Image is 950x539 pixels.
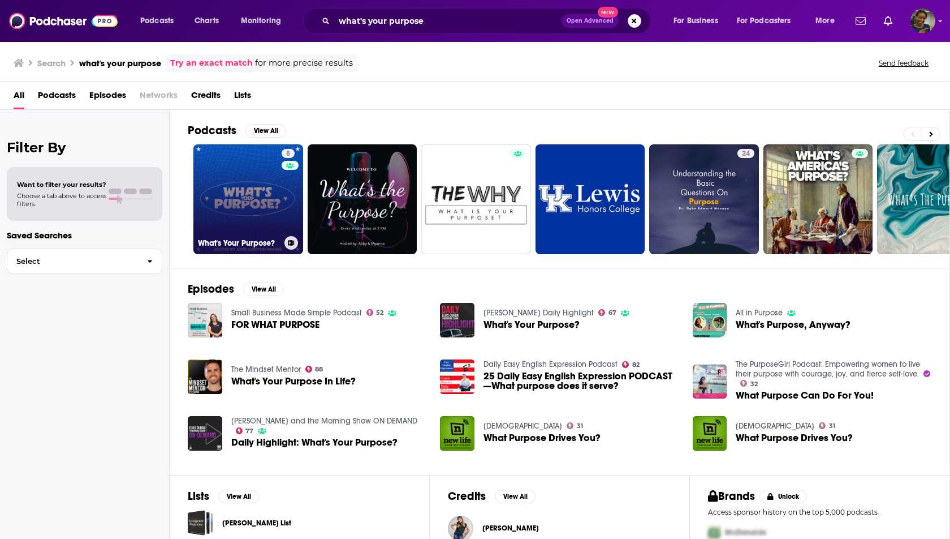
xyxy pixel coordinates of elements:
[188,123,286,138] a: PodcastsView All
[234,86,251,109] a: Lists
[829,423,835,429] span: 31
[440,303,474,337] img: What's Your Purpose?
[140,13,174,29] span: Podcasts
[759,490,807,503] button: Unlock
[737,149,754,158] a: 24
[255,57,353,70] span: for more precise results
[693,303,727,337] img: What's Purpose, Anyway?
[188,360,222,394] img: What's Your Purpose In Life?
[245,429,253,434] span: 77
[482,524,539,533] a: Jani Rad
[483,371,679,391] a: 25 Daily Easy English Expression PODCAST—What purpose does it serve?
[736,320,850,330] a: What's Purpose, Anyway?
[187,12,226,30] a: Charts
[37,58,66,69] h3: Search
[315,367,323,372] span: 88
[495,490,536,503] button: View All
[376,310,383,315] span: 52
[736,433,853,443] a: What Purpose Drives You?
[708,489,755,503] h2: Brands
[819,422,835,429] a: 31
[245,124,286,138] button: View All
[7,139,162,156] h2: Filter By
[233,12,296,30] button: open menu
[879,11,897,31] a: Show notifications dropdown
[693,416,727,451] img: What Purpose Drives You?
[440,416,474,451] img: What Purpose Drives You?
[188,510,213,536] a: Marcus Lohrmann_Religion_Total List
[38,86,76,109] a: Podcasts
[7,258,138,265] span: Select
[231,377,356,386] a: What's Your Purpose In Life?
[815,13,835,29] span: More
[231,416,417,426] a: Elvis Duran and the Morning Show ON DEMAND
[483,360,617,369] a: Daily Easy English Expression Podcast
[89,86,126,109] a: Episodes
[483,433,601,443] span: What Purpose Drives You?
[218,490,259,503] button: View All
[14,86,24,109] a: All
[910,8,935,33] span: Logged in as sabrinajohnson
[736,308,783,318] a: All in Purpose
[622,361,640,368] a: 82
[729,12,807,30] button: open menu
[448,489,536,503] a: CreditsView All
[286,148,290,160] span: 8
[482,524,539,533] span: [PERSON_NAME]
[132,12,188,30] button: open menu
[725,528,766,537] span: McDonalds
[195,13,219,29] span: Charts
[140,86,178,109] span: Networks
[483,320,580,330] span: What's Your Purpose?
[736,391,874,400] a: What Purpose Can Do For You!
[608,310,616,315] span: 67
[314,8,662,34] div: Search podcasts, credits, & more...
[231,320,319,330] a: FOR WHAT PURPOSE
[188,123,236,138] h2: Podcasts
[191,86,221,109] a: Credits
[188,303,222,337] img: FOR WHAT PURPOSE
[737,13,791,29] span: For Podcasters
[7,230,162,241] p: Saved Searches
[334,12,562,30] input: Search podcasts, credits, & more...
[9,10,118,32] img: Podchaser - Follow, Share and Rate Podcasts
[222,517,291,529] a: [PERSON_NAME] List
[198,238,280,248] h3: What's Your Purpose?
[742,148,750,160] span: 24
[483,421,562,431] a: New Life Christian Church
[79,58,161,69] h3: what's your purpose
[366,309,384,316] a: 52
[193,144,303,254] a: 8What's Your Purpose?
[598,7,618,18] span: New
[750,382,758,387] span: 32
[448,489,486,503] h2: Credits
[188,416,222,451] a: Daily Highlight: What's Your Purpose?
[598,309,616,316] a: 67
[282,149,295,158] a: 8
[231,438,398,447] a: Daily Highlight: What's Your Purpose?
[807,12,849,30] button: open menu
[170,57,253,70] a: Try an exact match
[673,13,718,29] span: For Business
[851,11,870,31] a: Show notifications dropdown
[693,365,727,399] img: What Purpose Can Do For You!
[231,308,362,318] a: Small Business Made Simple Podcast
[236,427,254,434] a: 77
[231,365,301,374] a: The Mindset Mentor
[241,13,281,29] span: Monitoring
[562,14,619,28] button: Open AdvancedNew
